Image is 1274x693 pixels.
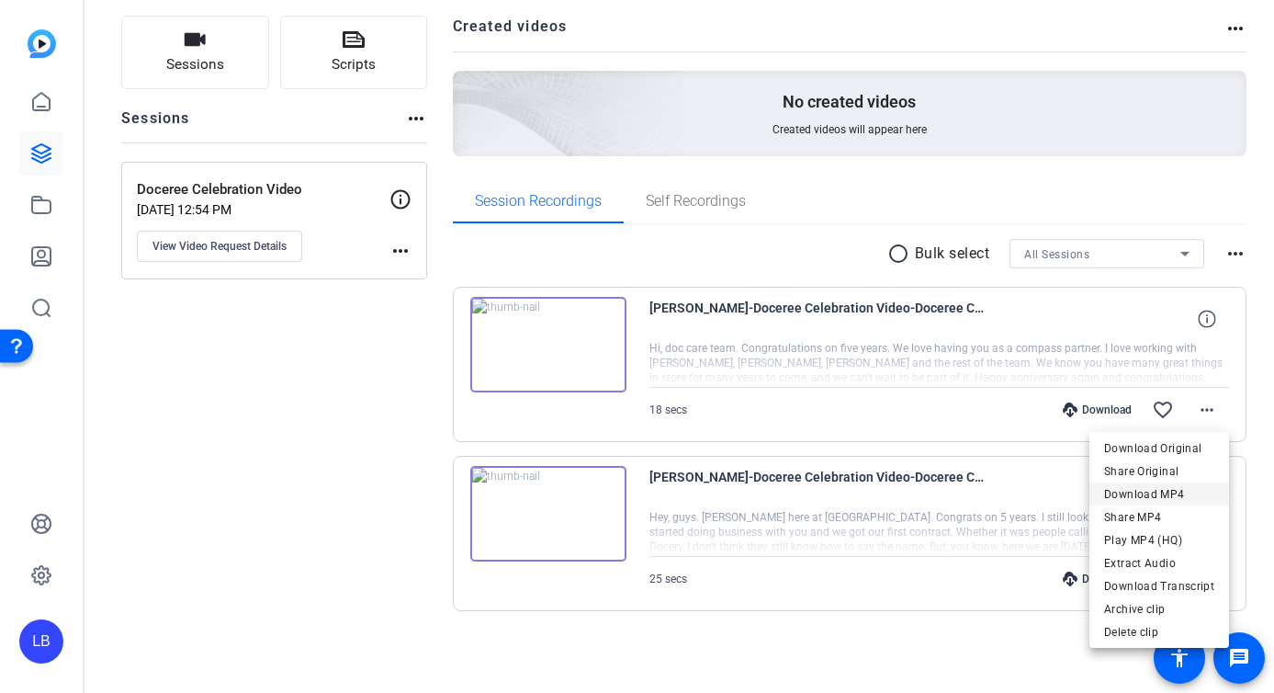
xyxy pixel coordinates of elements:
span: Archive clip [1104,598,1214,620]
span: Download Original [1104,437,1214,460]
span: Share Original [1104,460,1214,483]
span: Play MP4 (HQ) [1104,529,1214,551]
span: Extract Audio [1104,552,1214,574]
span: Share MP4 [1104,506,1214,528]
span: Download Transcript [1104,575,1214,597]
span: Download MP4 [1104,483,1214,506]
span: Delete clip [1104,621,1214,643]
